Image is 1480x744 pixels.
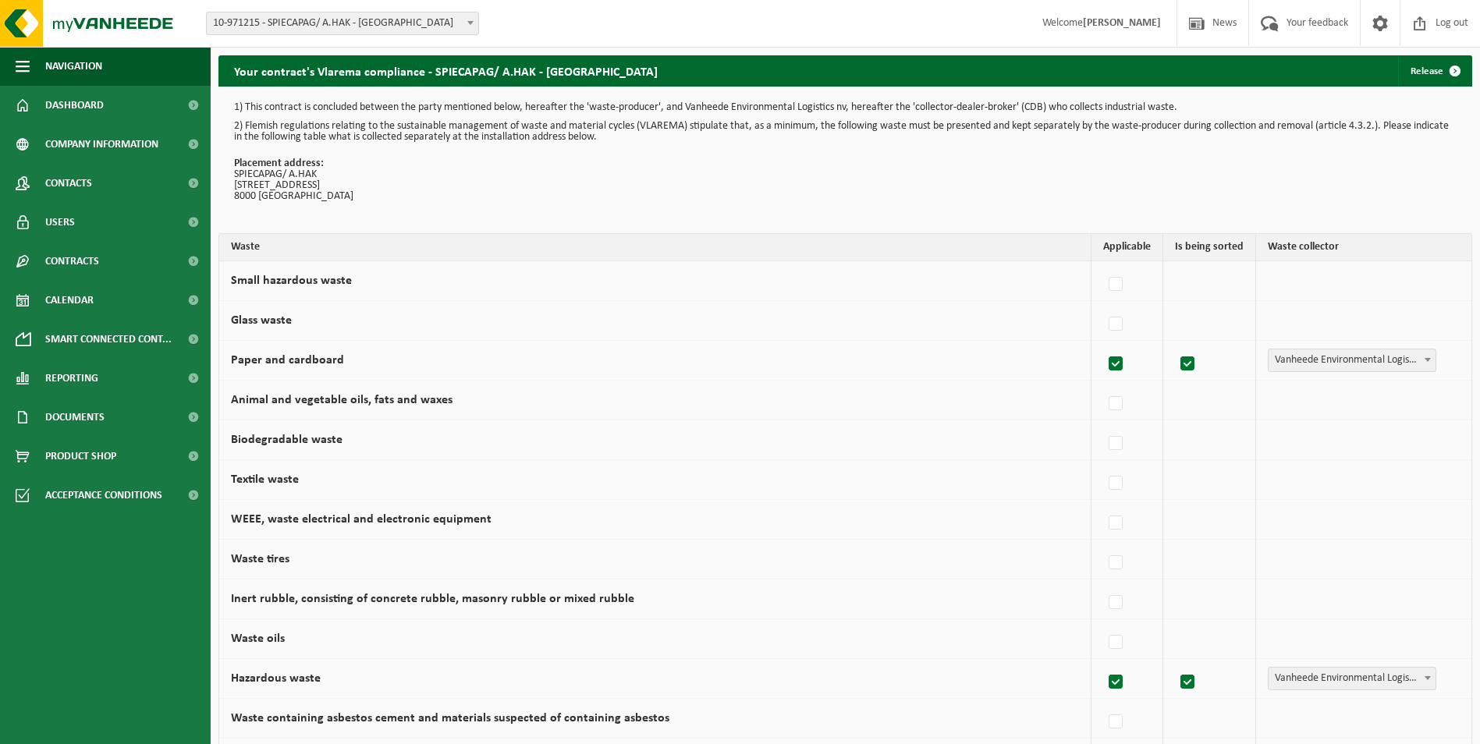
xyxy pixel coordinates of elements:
label: Waste oils [231,632,285,645]
span: Vanheede Environmental Logistics [1269,668,1436,689]
span: Reporting [45,359,98,398]
label: Small hazardous waste [231,275,352,287]
label: Hazardous waste [231,672,321,685]
span: Product Shop [45,437,116,476]
label: WEEE, waste electrical and electronic equipment [231,513,492,526]
span: Contracts [45,242,99,281]
p: SPIECAPAG/ A.HAK [STREET_ADDRESS] 8000 [GEOGRAPHIC_DATA] [234,158,1457,202]
label: Paper and cardboard [231,354,344,367]
span: Navigation [45,47,102,86]
span: Vanheede Environmental Logistics [1268,667,1436,690]
label: Glass waste [231,314,292,327]
span: Dashboard [45,86,104,125]
label: Waste tires [231,553,289,565]
label: Biodegradable waste [231,434,342,446]
label: Animal and vegetable oils, fats and waxes [231,394,453,406]
span: Acceptance conditions [45,476,162,515]
span: Calendar [45,281,94,320]
span: Vanheede Environmental Logistics [1268,349,1436,372]
th: Applicable [1091,234,1163,261]
label: Inert rubble, consisting of concrete rubble, masonry rubble or mixed rubble [231,593,634,605]
span: Company information [45,125,158,164]
span: Smart connected cont... [45,320,172,359]
span: Documents [45,398,105,437]
span: Vanheede Environmental Logistics [1269,349,1436,371]
label: Waste containing asbestos cement and materials suspected of containing asbestos [231,712,669,725]
p: 2) Flemish regulations relating to the sustainable management of waste and material cycles (VLARE... [234,121,1457,143]
span: Users [45,203,75,242]
strong: Placement address: [234,158,324,169]
strong: [PERSON_NAME] [1083,17,1161,29]
label: Textile waste [231,473,299,486]
span: 10-971215 - SPIECAPAG/ A.HAK - BRUGGE [206,12,479,35]
p: 1) This contract is concluded between the party mentioned below, hereafter the 'waste-producer', ... [234,102,1457,113]
th: Waste collector [1256,234,1471,261]
span: 10-971215 - SPIECAPAG/ A.HAK - BRUGGE [207,12,478,34]
span: Contacts [45,164,92,203]
a: Release [1398,55,1471,87]
th: Waste [219,234,1091,261]
th: Is being sorted [1163,234,1256,261]
h2: Your contract's Vlarema compliance - SPIECAPAG/ A.HAK - [GEOGRAPHIC_DATA] [218,55,673,86]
